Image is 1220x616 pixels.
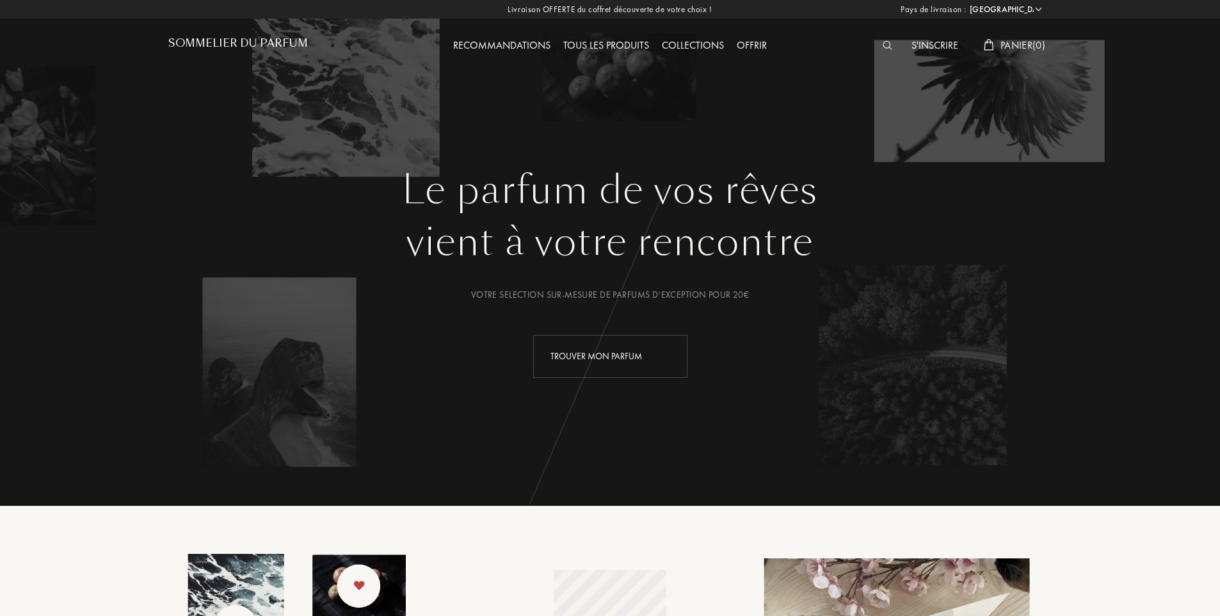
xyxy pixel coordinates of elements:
div: Votre selection sur-mesure de parfums d’exception pour 20€ [178,288,1042,302]
a: Collections [655,38,730,52]
div: vient à votre rencontre [178,213,1042,271]
div: S'inscrire [905,38,965,54]
div: Collections [655,38,730,54]
a: S'inscrire [905,38,965,52]
div: Offrir [730,38,773,54]
img: search_icn_white.svg [883,41,892,50]
div: Tous les produits [557,38,655,54]
div: Trouver mon parfum [533,335,687,378]
span: Panier ( 0 ) [1000,38,1045,52]
a: Trouver mon parfumanimation [524,335,697,378]
span: Pays de livraison : [901,3,967,16]
div: animation [656,343,682,368]
img: cart_white.svg [984,39,994,51]
a: Tous les produits [557,38,655,52]
a: Recommandations [447,38,557,52]
a: Sommelier du Parfum [168,37,308,54]
div: Recommandations [447,38,557,54]
h1: Le parfum de vos rêves [178,167,1042,213]
a: Offrir [730,38,773,52]
h1: Sommelier du Parfum [168,37,308,49]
